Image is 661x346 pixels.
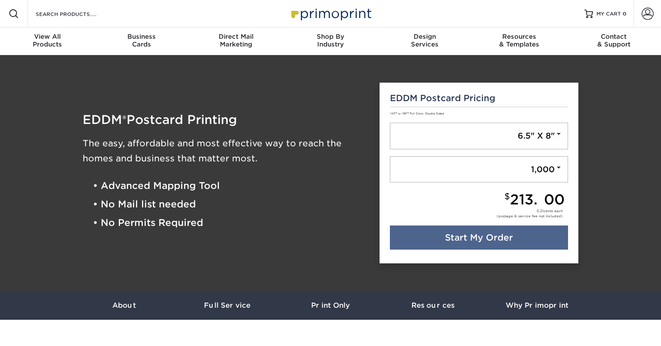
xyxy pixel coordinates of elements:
span: ® [122,113,127,126]
a: BusinessCards [94,28,188,55]
input: SEARCH PRODUCTS..... [35,9,119,19]
h3: Why Primoprint [485,301,589,309]
h3: Print Only [279,301,382,309]
li: • No Permits Required [93,214,367,232]
img: Primoprint [287,4,374,23]
span: 213.00 [510,191,565,208]
span: 0.21 [537,209,544,213]
a: Resources [382,291,485,320]
h3: Resources [382,301,485,309]
span: Shop By [283,33,377,40]
a: 1,000 [390,156,568,183]
div: Industry [283,33,377,48]
div: cents each (postage & service fee not included) [497,208,563,219]
a: DesignServices [378,28,472,55]
span: Direct Mail [189,33,283,40]
li: • Advanced Mapping Tool [93,176,367,195]
div: Services [378,33,472,48]
h3: About [72,301,176,309]
a: Print Only [279,291,382,320]
span: Business [94,33,188,40]
div: Cards [94,33,188,48]
a: Start My Order [390,226,568,250]
h3: Full Service [176,301,279,309]
a: Direct MailMarketing [189,28,283,55]
a: About [72,291,176,320]
span: 0 [623,11,627,17]
small: $ [504,192,510,201]
div: Marketing [189,33,283,48]
h1: EDDM Postcard Printing [83,114,367,126]
a: Resources& Templates [472,28,566,55]
a: Full Service [176,291,279,320]
div: & Templates [472,33,566,48]
span: Design [378,33,472,40]
span: Contact [567,33,661,40]
span: Resources [472,33,566,40]
a: 6.5" X 8" [390,123,568,149]
a: Why Primoprint [485,291,589,320]
span: MY CART [596,10,621,18]
a: Shop ByIndustry [283,28,377,55]
small: 14PT or 16PT Full Color, Double Sided [390,112,444,115]
h3: The easy, affordable and most effective way to reach the homes and business that matter most. [83,136,367,166]
a: Contact& Support [567,28,661,55]
li: • No Mail list needed [93,195,367,213]
div: & Support [567,33,661,48]
h5: EDDM Postcard Pricing [390,93,568,103]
